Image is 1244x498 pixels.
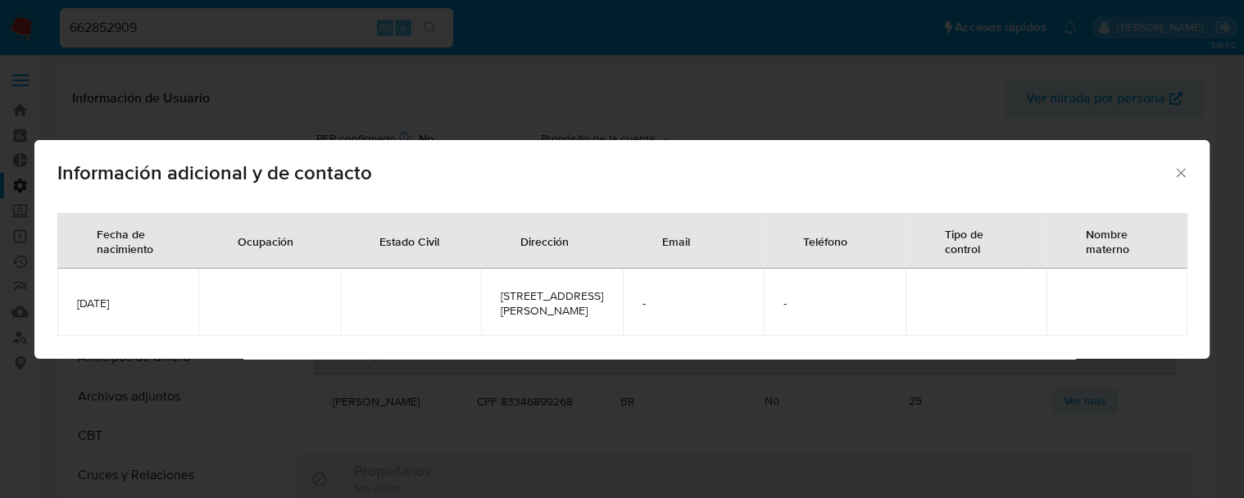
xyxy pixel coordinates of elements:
div: Email [642,221,710,260]
span: - [642,296,744,310]
div: Teléfono [783,221,867,260]
div: Nombre materno [1066,214,1168,268]
span: [DATE] [77,296,179,310]
div: Estado Civil [360,221,459,260]
span: Información adicional y de contacto [57,163,1173,183]
span: - [783,296,885,310]
div: Tipo de control [925,214,1027,268]
div: Ocupación [218,221,313,260]
button: Cerrar [1173,165,1187,179]
span: [STREET_ADDRESS][PERSON_NAME] [501,288,602,318]
div: Fecha de nacimiento [77,214,179,268]
div: Dirección [501,221,588,260]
